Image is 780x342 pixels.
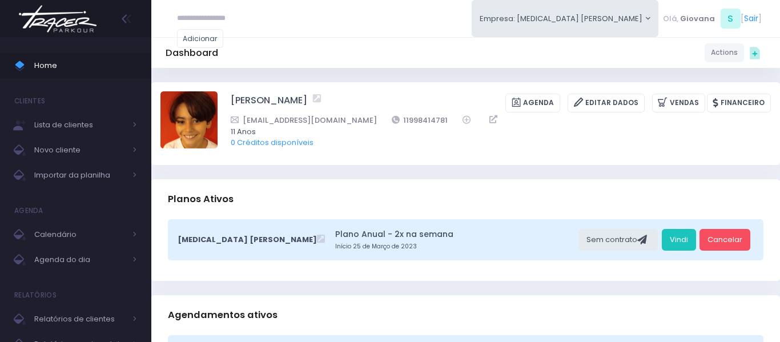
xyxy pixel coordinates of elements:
div: Sem contrato [578,229,658,251]
label: Alterar foto de perfil [160,91,218,152]
img: Arthur Dias [160,91,218,148]
a: Agenda [505,94,560,112]
span: Lista de clientes [34,118,126,132]
span: Calendário [34,227,126,242]
h5: Dashboard [166,47,218,59]
span: Agenda do dia [34,252,126,267]
a: 0 Créditos disponíveis [231,137,313,148]
a: Cancelar [699,229,750,251]
a: Adicionar [177,29,224,48]
a: 11998414781 [392,114,448,126]
a: Vendas [652,94,705,112]
a: [EMAIL_ADDRESS][DOMAIN_NAME] [231,114,377,126]
span: 11 Anos [231,126,756,138]
div: Quick actions [744,42,766,63]
div: [ ] [658,6,766,31]
a: Actions [705,43,744,62]
a: Vindi [662,229,696,251]
span: Novo cliente [34,143,126,158]
span: Importar da planilha [34,168,126,183]
a: Sair [744,13,758,25]
h4: Clientes [14,90,45,112]
span: Giovana [680,13,715,25]
h3: Planos Ativos [168,183,234,215]
a: [PERSON_NAME] [231,94,307,112]
a: Editar Dados [568,94,645,112]
small: Início 25 de Março de 2023 [335,242,575,251]
span: S [721,9,741,29]
h3: Agendamentos ativos [168,299,278,331]
span: Relatórios de clientes [34,312,126,327]
span: [MEDICAL_DATA] [PERSON_NAME] [178,234,317,246]
h4: Relatórios [14,284,57,307]
span: Olá, [663,13,678,25]
h4: Agenda [14,199,43,222]
a: Plano Anual - 2x na semana [335,228,575,240]
span: Home [34,58,137,73]
a: Financeiro [707,94,771,112]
